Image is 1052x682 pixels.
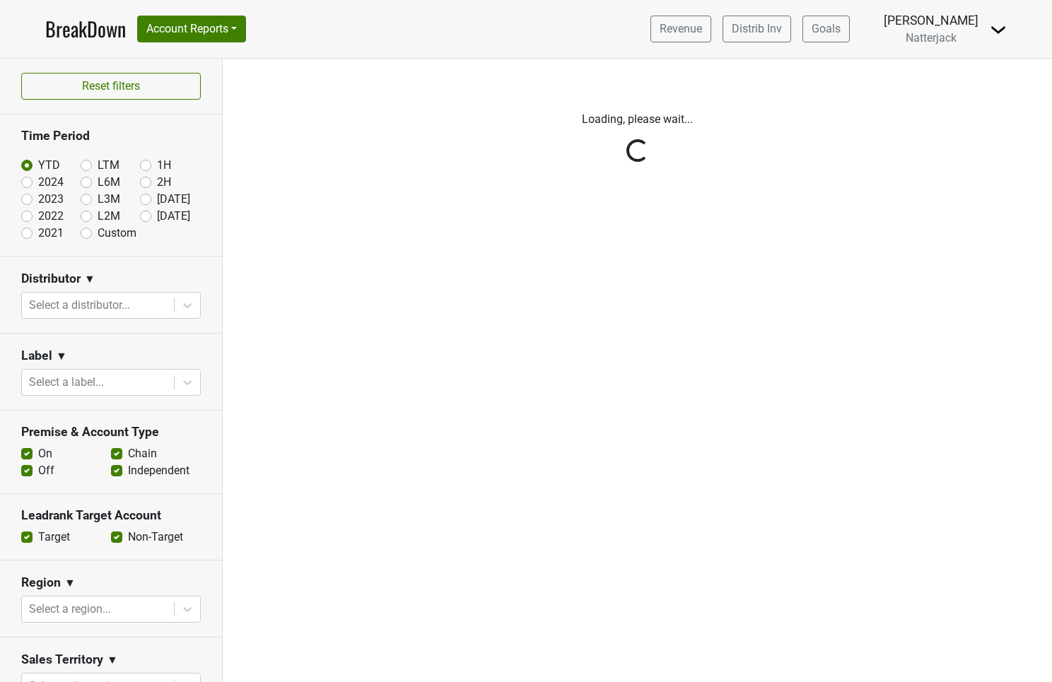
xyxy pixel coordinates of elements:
[137,16,246,42] button: Account Reports
[906,31,957,45] span: Natterjack
[45,14,126,44] a: BreakDown
[990,21,1007,38] img: Dropdown Menu
[723,16,791,42] a: Distrib Inv
[802,16,850,42] a: Goals
[884,11,978,30] div: [PERSON_NAME]
[245,111,1030,128] p: Loading, please wait...
[650,16,711,42] a: Revenue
